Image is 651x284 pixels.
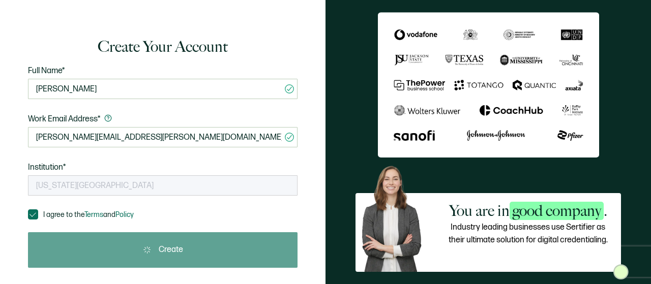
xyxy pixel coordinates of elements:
ion-icon: checkmark circle outline [284,83,295,94]
img: Sertifier Login - You are in <span class="strong-h">good company</span>. Hero [356,161,435,272]
iframe: Chat Widget [482,169,651,284]
h2: You are in . [449,201,607,221]
a: Policy [115,210,134,219]
input: Acme Corporation [28,175,298,196]
input: Enter your work email address [28,127,298,147]
span: Full Name* [28,66,65,76]
p: Industry leading businesses use Sertifier as their ultimate solution for digital credentialing. [443,221,613,246]
span: Work Email Address* [28,113,101,125]
ion-icon: alert circle outline [284,132,295,143]
a: Terms [84,210,103,219]
span: Institution* [28,163,66,172]
img: Sertifier Login - You are in <span class="strong-h">good company</span>. [378,12,599,158]
span: I agree to the and [43,210,134,219]
h1: Create Your Account [98,37,228,57]
input: Full Name [28,79,298,99]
